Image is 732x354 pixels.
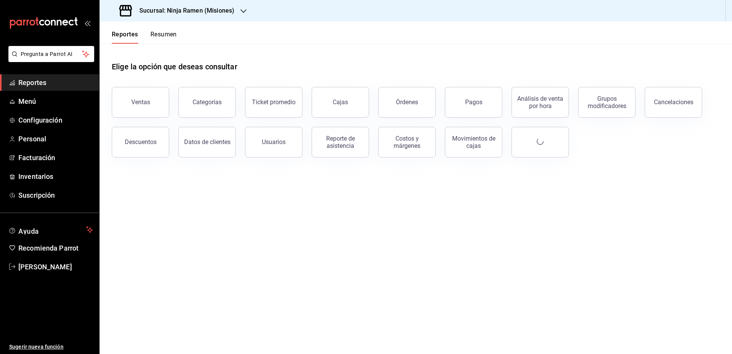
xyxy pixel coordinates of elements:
button: Reportes [112,31,138,44]
h3: Sucursal: Ninja Ramen (Misiones) [133,6,234,15]
button: Descuentos [112,127,169,157]
div: Órdenes [396,98,418,106]
div: Costos y márgenes [383,135,431,149]
span: Recomienda Parrot [18,243,93,253]
span: Menú [18,96,93,107]
span: [PERSON_NAME] [18,262,93,272]
button: Movimientos de cajas [445,127,502,157]
div: Usuarios [262,138,286,146]
button: Ticket promedio [245,87,302,118]
button: Cancelaciones [645,87,702,118]
div: Cajas [333,98,348,106]
span: Reportes [18,77,93,88]
div: Movimientos de cajas [450,135,497,149]
button: Reporte de asistencia [312,127,369,157]
span: Personal [18,134,93,144]
button: Análisis de venta por hora [511,87,569,118]
span: Inventarios [18,171,93,182]
div: Análisis de venta por hora [516,95,564,110]
button: Usuarios [245,127,302,157]
button: Datos de clientes [178,127,236,157]
button: Grupos modificadores [578,87,636,118]
div: Datos de clientes [184,138,230,146]
div: Grupos modificadores [583,95,631,110]
span: Sugerir nueva función [9,343,93,351]
button: Categorías [178,87,236,118]
button: open_drawer_menu [84,20,90,26]
div: Ticket promedio [252,98,296,106]
button: Resumen [150,31,177,44]
div: Pagos [465,98,482,106]
h1: Elige la opción que deseas consultar [112,61,237,72]
button: Órdenes [378,87,436,118]
button: Pregunta a Parrot AI [8,46,94,62]
div: Reporte de asistencia [317,135,364,149]
span: Pregunta a Parrot AI [21,50,82,58]
div: Categorías [193,98,222,106]
span: Configuración [18,115,93,125]
button: Cajas [312,87,369,118]
button: Costos y márgenes [378,127,436,157]
span: Facturación [18,152,93,163]
span: Ayuda [18,225,83,234]
button: Pagos [445,87,502,118]
div: Ventas [131,98,150,106]
button: Ventas [112,87,169,118]
span: Suscripción [18,190,93,200]
div: Descuentos [125,138,157,146]
a: Pregunta a Parrot AI [5,56,94,64]
div: navigation tabs [112,31,177,44]
div: Cancelaciones [654,98,693,106]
